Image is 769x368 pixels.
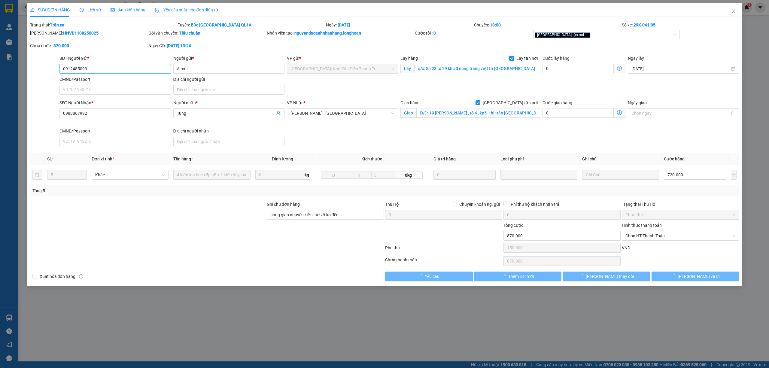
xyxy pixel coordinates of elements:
div: [PERSON_NAME]: [30,30,147,36]
span: edit [30,8,34,12]
span: loading [502,274,508,278]
input: Ghi chú đơn hàng [267,210,384,220]
span: kg [304,170,310,180]
div: Chưa thanh toán [384,257,503,267]
input: 0 [433,170,496,180]
div: Ngày GD: [148,42,266,49]
span: Lấy tận nơi [514,55,540,62]
input: Giao tận nơi [416,108,540,118]
b: Trên xe [50,23,64,27]
input: R [346,172,372,179]
span: Chọn HT Thanh Toán [625,231,735,240]
div: CMND/Passport [59,76,171,83]
span: Tổng cước [503,223,523,228]
span: Khác [95,170,165,179]
b: Tiêu chuẩn [179,31,200,35]
input: Ghi Chú [582,170,659,180]
span: clock-circle [80,8,84,12]
span: loading [418,274,425,278]
div: Trạng thái Thu Hộ [622,201,739,208]
span: Thu Hộ [385,202,399,207]
div: Ngày: [325,22,473,28]
span: VND [622,245,630,250]
span: Xuất hóa đơn hàng [37,273,78,280]
b: 18:00 [490,23,501,27]
button: [PERSON_NAME] và In [652,272,739,281]
span: dollar-circle [617,110,622,115]
label: Cước lấy hàng [543,56,570,61]
label: Cước giao hàng [543,100,572,105]
label: Hình thức thanh toán [622,223,662,228]
span: user-add [276,111,281,116]
span: [GEOGRAPHIC_DATA] tận nơi [480,99,540,106]
span: Kích thước [361,157,382,161]
span: Giá trị hàng [433,157,456,161]
span: picture [111,8,115,12]
span: Lịch sử [80,8,101,12]
span: close-circle [732,234,736,238]
button: plus [731,170,737,180]
span: 0kg [394,172,423,179]
div: Địa chỉ người nhận [173,128,284,134]
div: Phụ thu [384,245,503,255]
span: [PERSON_NAME] thay đổi [586,273,634,280]
div: Địa chỉ người gửi [173,76,284,83]
span: Hà Nội: Kho Văn Điển Thanh Trì [290,64,394,73]
span: Yêu cầu xuất hóa đơn điện tử [155,8,218,12]
b: HNVD1108250025 [63,31,99,35]
button: Yêu cầu [385,272,473,281]
div: Trạng thái: [29,22,178,28]
th: Loại phụ phí [498,153,580,165]
label: Ghi chú đơn hàng [267,202,300,207]
span: Lấy hàng [400,56,418,61]
input: Ngày lấy [631,65,730,72]
span: Chưa thu [625,210,735,219]
span: Giao hàng [400,100,420,105]
div: Nhân viên tạo: [267,30,414,36]
b: 29K-041.05 [634,23,655,27]
span: Định lượng [272,157,293,161]
span: Cước hàng [664,157,685,161]
span: Lấy [400,64,414,73]
label: Ngày lấy [628,56,644,61]
th: Ghi chú [580,153,661,165]
span: close [731,9,736,14]
span: Tên hàng [173,157,193,161]
span: Hồ Chí Minh : Kho Quận 12 [290,109,394,118]
input: C [371,172,394,179]
span: Đơn vị tính [92,157,114,161]
div: Chuyến: [473,22,622,28]
span: [GEOGRAPHIC_DATA] tận nơi [535,32,590,38]
span: SL [47,157,52,161]
div: Người gửi [173,55,284,62]
b: [DATE] [338,23,350,27]
b: Bắc [GEOGRAPHIC_DATA] QL1A [191,23,251,27]
input: D [321,172,346,179]
b: [DATE] 13:24 [167,43,191,48]
span: close [585,33,588,36]
b: 0 [433,31,436,35]
img: icon [155,8,160,13]
div: Người nhận [173,99,284,106]
div: Số xe: [621,22,740,28]
span: Thêm ĐH mới [508,273,534,280]
div: Tuyến: [177,22,325,28]
span: Yêu cầu [425,273,439,280]
button: delete [32,170,42,180]
div: SĐT Người Gửi [59,55,171,62]
span: SỬA ĐƠN HÀNG [30,8,70,12]
label: Ngày giao [628,100,647,105]
input: Cước lấy hàng [543,64,614,73]
div: Gói vận chuyển: [148,30,266,36]
input: Địa chỉ của người nhận [173,137,284,146]
span: loading [579,274,586,278]
input: Cước giao hàng [543,108,614,118]
div: CMND/Passport [59,128,171,134]
div: Tổng: 5 [32,187,296,194]
button: Thêm ĐH mới [474,272,562,281]
input: Ngày giao [631,110,730,117]
span: Ảnh kiện hàng [111,8,145,12]
span: [PERSON_NAME] và In [678,273,720,280]
b: 870.000 [53,43,69,48]
span: close-circle [731,67,735,71]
